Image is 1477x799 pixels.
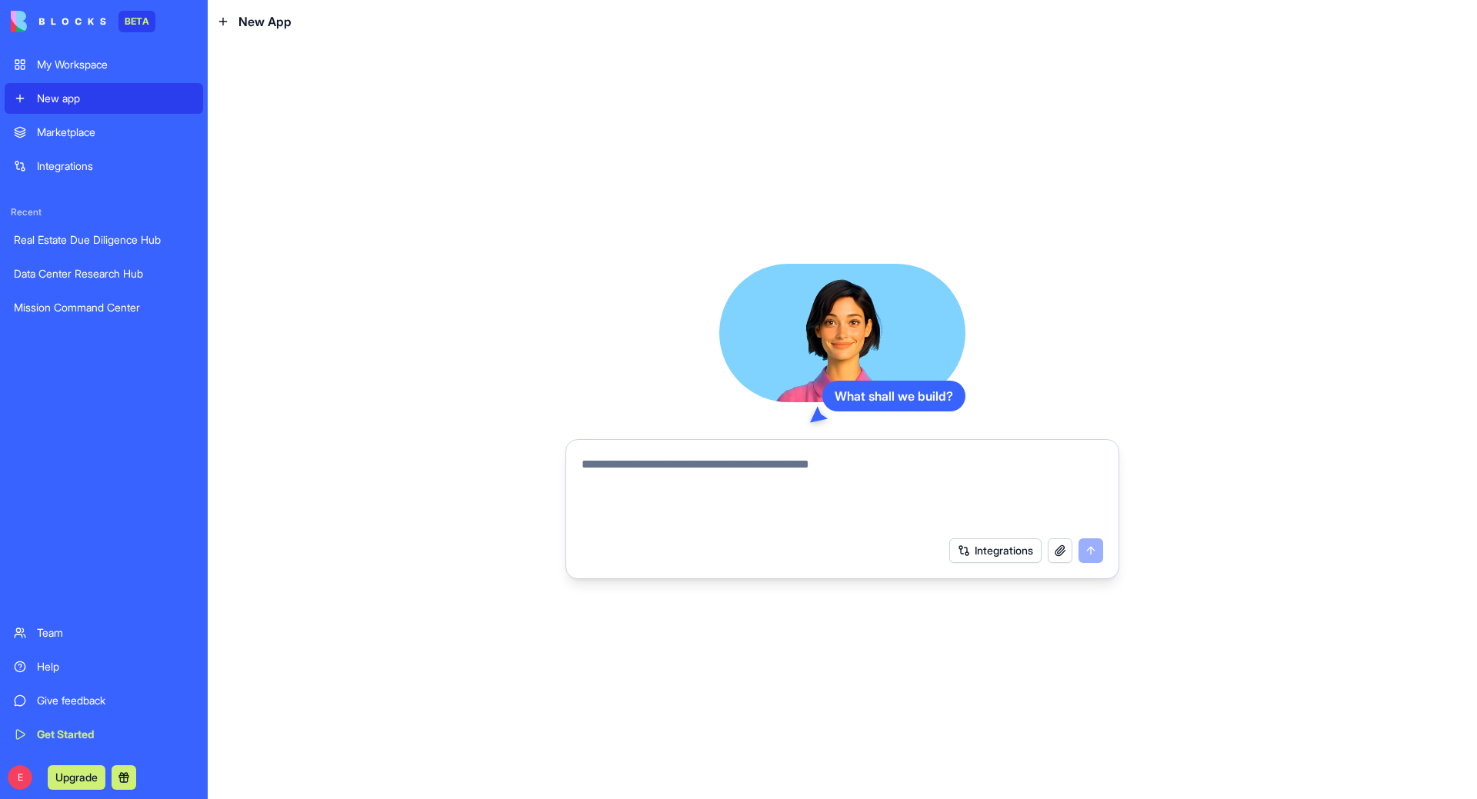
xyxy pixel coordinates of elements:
div: Get Started [37,727,194,742]
div: Help [37,659,194,674]
img: logo [11,11,106,32]
a: Give feedback [5,685,203,716]
a: BETA [11,11,155,32]
a: Team [5,618,203,648]
div: BETA [118,11,155,32]
div: Marketplace [37,125,194,140]
div: New app [37,91,194,106]
div: Mission Command Center [14,300,194,315]
a: Mission Command Center [5,292,203,323]
a: Data Center Research Hub [5,258,203,289]
div: Real Estate Due Diligence Hub [14,232,194,248]
span: New App [238,12,292,31]
div: What shall we build? [822,381,965,411]
div: My Workspace [37,57,194,72]
div: Team [37,625,194,641]
span: Recent [5,206,203,218]
div: Give feedback [37,693,194,708]
a: Get Started [5,719,203,750]
button: Integrations [949,538,1042,563]
a: My Workspace [5,49,203,80]
a: Marketplace [5,117,203,148]
button: Upgrade [48,765,105,790]
div: Integrations [37,158,194,174]
span: E [8,765,32,790]
div: Data Center Research Hub [14,266,194,281]
a: Real Estate Due Diligence Hub [5,225,203,255]
a: Integrations [5,151,203,181]
a: Help [5,651,203,682]
a: New app [5,83,203,114]
a: Upgrade [48,769,105,784]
